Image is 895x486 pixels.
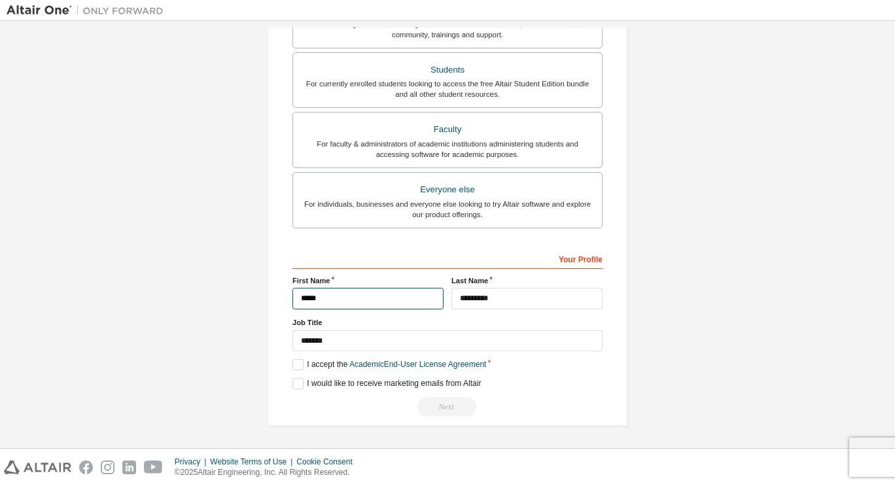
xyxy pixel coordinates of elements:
[349,360,486,369] a: Academic End-User License Agreement
[296,457,360,467] div: Cookie Consent
[301,120,594,139] div: Faculty
[301,181,594,199] div: Everyone else
[122,460,136,474] img: linkedin.svg
[101,460,114,474] img: instagram.svg
[7,4,170,17] img: Altair One
[175,467,360,478] p: © 2025 Altair Engineering, Inc. All Rights Reserved.
[292,317,603,328] label: Job Title
[292,275,444,286] label: First Name
[4,460,71,474] img: altair_logo.svg
[292,359,486,370] label: I accept the
[292,378,481,389] label: I would like to receive marketing emails from Altair
[301,139,594,160] div: For faculty & administrators of academic institutions administering students and accessing softwa...
[292,397,603,417] div: You need to provide your academic email
[292,248,603,269] div: Your Profile
[301,61,594,79] div: Students
[301,78,594,99] div: For currently enrolled students looking to access the free Altair Student Edition bundle and all ...
[210,457,296,467] div: Website Terms of Use
[79,460,93,474] img: facebook.svg
[451,275,603,286] label: Last Name
[175,457,210,467] div: Privacy
[301,19,594,40] div: For existing customers looking to access software downloads, HPC resources, community, trainings ...
[301,199,594,220] div: For individuals, businesses and everyone else looking to try Altair software and explore our prod...
[144,460,163,474] img: youtube.svg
